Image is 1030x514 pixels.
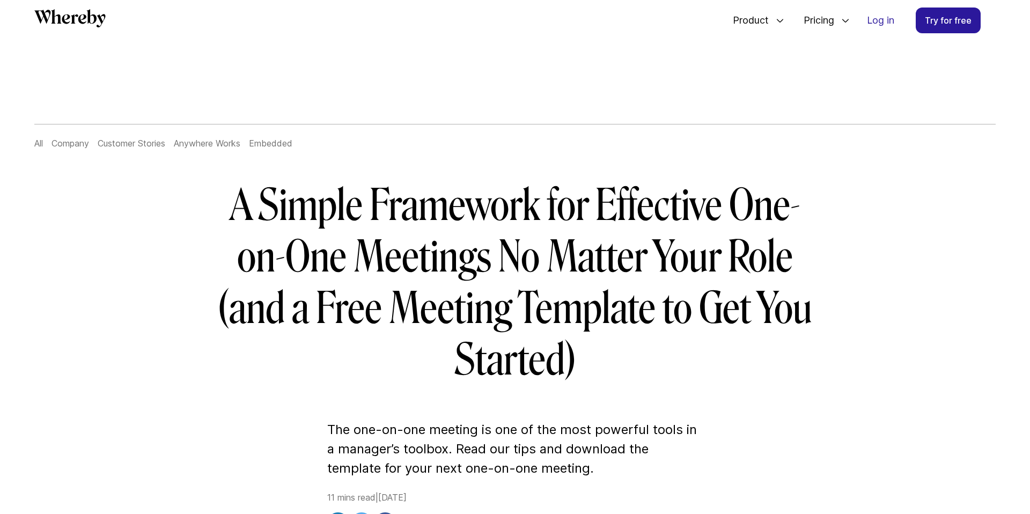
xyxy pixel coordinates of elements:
a: Log in [858,8,903,33]
svg: Whereby [34,9,106,27]
a: Customer Stories [98,138,165,149]
h1: A Simple Framework for Effective One-on-One Meetings No Matter Your Role (and a Free Meeting Temp... [206,180,824,386]
span: Pricing [793,3,837,38]
span: Product [722,3,771,38]
a: Embedded [249,138,292,149]
a: Anywhere Works [174,138,240,149]
a: Try for free [916,8,981,33]
a: Whereby [34,9,106,31]
a: Company [51,138,89,149]
a: All [34,138,43,149]
p: The one-on-one meeting is one of the most powerful tools in a manager’s toolbox. Read our tips an... [327,420,703,478]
